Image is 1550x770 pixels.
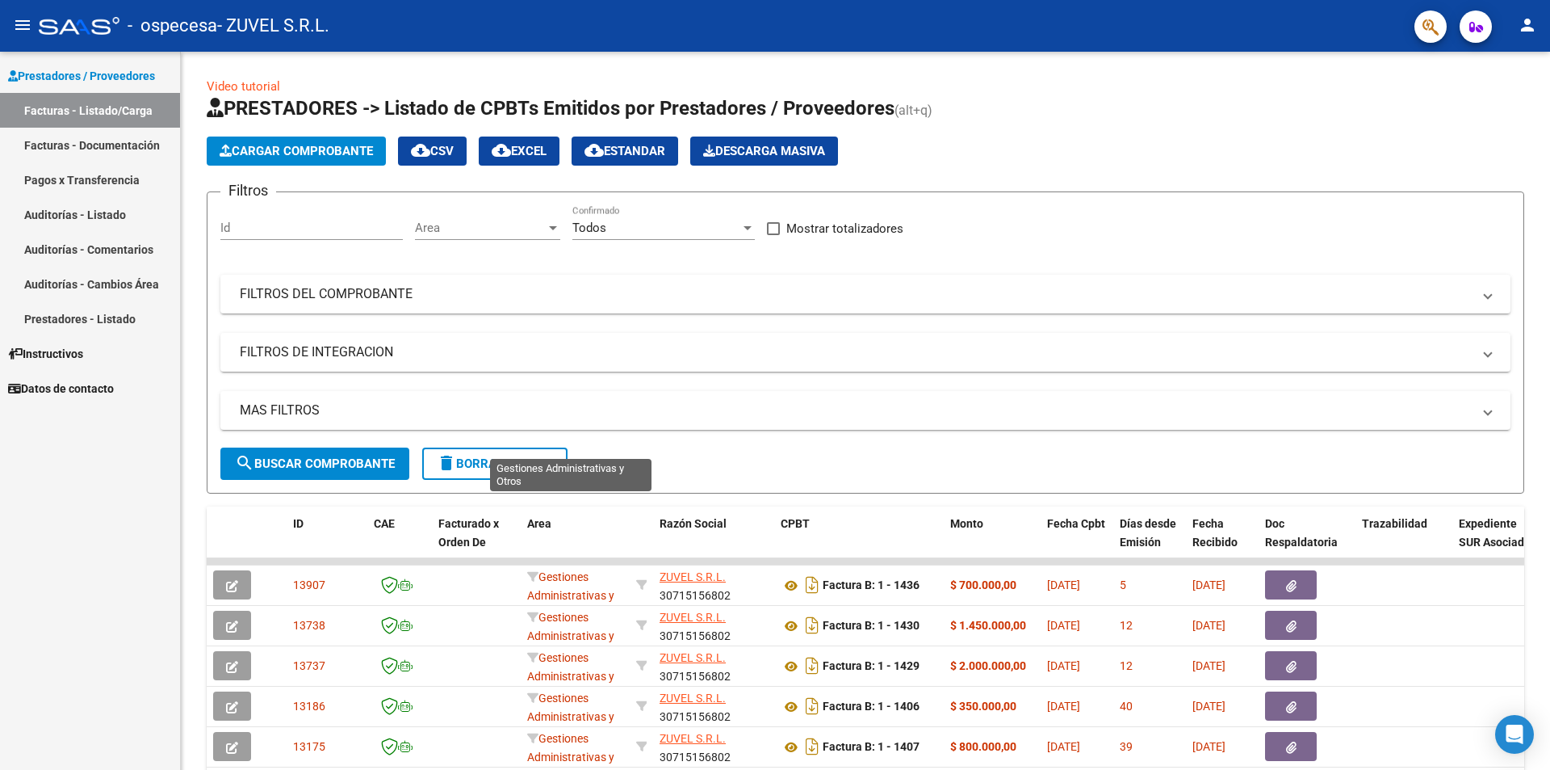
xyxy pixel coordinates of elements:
[1362,517,1427,530] span: Trazabilidad
[527,692,614,742] span: Gestiones Administrativas y Otros
[1113,507,1186,578] datatable-header-cell: Días desde Emisión
[367,507,432,578] datatable-header-cell: CAE
[521,507,630,578] datatable-header-cell: Area
[207,137,386,166] button: Cargar Comprobante
[823,579,920,592] strong: Factura B: 1 - 1436
[1120,659,1133,672] span: 12
[1120,517,1176,549] span: Días desde Emisión
[786,219,903,238] span: Mostrar totalizadores
[240,343,1472,361] mat-panel-title: FILTROS DE INTEGRACION
[1259,507,1355,578] datatable-header-cell: Doc Respaldatoria
[293,659,325,672] span: 13737
[527,570,614,621] span: Gestiones Administrativas y Otros
[802,572,823,598] i: Descargar documento
[1186,507,1259,578] datatable-header-cell: Fecha Recibido
[8,67,155,85] span: Prestadores / Proveedores
[802,693,823,719] i: Descargar documento
[1120,740,1133,753] span: 39
[950,659,1026,672] strong: $ 2.000.000,00
[492,141,511,160] mat-icon: cloud_download
[802,612,823,638] i: Descargar documento
[802,734,823,759] i: Descargar documento
[398,137,467,166] button: CSV
[781,517,810,530] span: CPBT
[438,517,499,549] span: Facturado x Orden De
[220,448,409,480] button: Buscar Comprobante
[217,8,329,44] span: - ZUVEL S.R.L.
[1041,507,1113,578] datatable-header-cell: Fecha Cpbt
[660,517,727,530] span: Razón Social
[703,144,825,158] span: Descarga Masiva
[823,741,920,754] strong: Factura B: 1 - 1407
[128,8,217,44] span: - ospecesa
[432,507,521,578] datatable-header-cell: Facturado x Orden De
[220,333,1510,372] mat-expansion-panel-header: FILTROS DE INTEGRACION
[220,275,1510,313] mat-expansion-panel-header: FILTROS DEL COMPROBANTE
[1518,15,1537,35] mat-icon: person
[437,453,456,473] mat-icon: delete
[293,517,304,530] span: ID
[1192,659,1225,672] span: [DATE]
[1047,517,1105,530] span: Fecha Cpbt
[293,579,325,591] span: 13907
[823,701,920,713] strong: Factura B: 1 - 1406
[774,507,944,578] datatable-header-cell: CPBT
[1192,700,1225,713] span: [DATE]
[572,221,606,235] span: Todos
[1120,700,1133,713] span: 40
[802,653,823,679] i: Descargar documento
[1047,659,1080,672] span: [DATE]
[660,611,726,624] span: ZUVEL S.R.L.
[207,97,894,120] span: PRESTADORES -> Listado de CPBTs Emitidos por Prestadores / Proveedores
[660,730,768,764] div: 30715156802
[584,144,665,158] span: Estandar
[950,619,1026,632] strong: $ 1.450.000,00
[660,608,768,642] div: 30715156802
[1459,517,1531,549] span: Expediente SUR Asociado
[1192,517,1238,549] span: Fecha Recibido
[660,568,768,602] div: 30715156802
[8,380,114,398] span: Datos de contacto
[660,651,726,664] span: ZUVEL S.R.L.
[950,700,1016,713] strong: $ 350.000,00
[479,137,559,166] button: EXCEL
[492,144,547,158] span: EXCEL
[1047,700,1080,713] span: [DATE]
[572,137,678,166] button: Estandar
[235,453,254,473] mat-icon: search
[1192,619,1225,632] span: [DATE]
[411,141,430,160] mat-icon: cloud_download
[690,137,838,166] button: Descarga Masiva
[660,570,726,583] span: ZUVEL S.R.L.
[1355,507,1452,578] datatable-header-cell: Trazabilidad
[660,649,768,683] div: 30715156802
[823,620,920,633] strong: Factura B: 1 - 1430
[1192,740,1225,753] span: [DATE]
[287,507,367,578] datatable-header-cell: ID
[527,517,551,530] span: Area
[13,15,32,35] mat-icon: menu
[1047,619,1080,632] span: [DATE]
[240,285,1472,303] mat-panel-title: FILTROS DEL COMPROBANTE
[374,517,395,530] span: CAE
[660,732,726,745] span: ZUVEL S.R.L.
[415,221,546,235] span: Area
[894,103,932,118] span: (alt+q)
[1047,579,1080,591] span: [DATE]
[8,345,83,363] span: Instructivos
[950,579,1016,591] strong: $ 700.000,00
[944,507,1041,578] datatable-header-cell: Monto
[293,619,325,632] span: 13738
[422,448,568,480] button: Borrar Filtros
[950,740,1016,753] strong: $ 800.000,00
[950,517,983,530] span: Monto
[220,144,373,158] span: Cargar Comprobante
[1265,517,1338,549] span: Doc Respaldatoria
[584,141,604,160] mat-icon: cloud_download
[653,507,774,578] datatable-header-cell: Razón Social
[1192,579,1225,591] span: [DATE]
[235,457,395,471] span: Buscar Comprobante
[527,651,614,701] span: Gestiones Administrativas y Otros
[823,660,920,673] strong: Factura B: 1 - 1429
[690,137,838,166] app-download-masive: Descarga masiva de comprobantes (adjuntos)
